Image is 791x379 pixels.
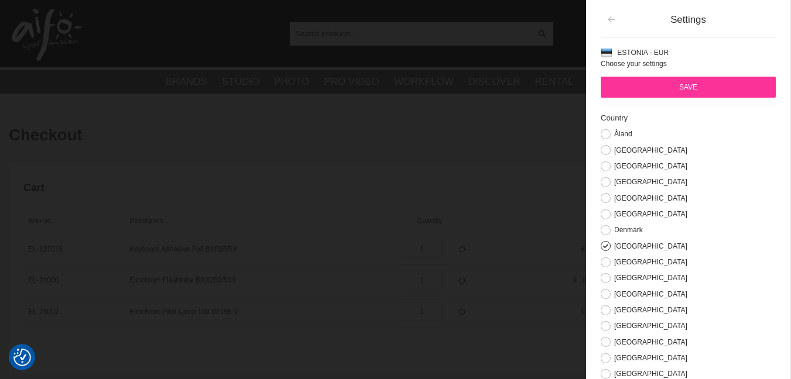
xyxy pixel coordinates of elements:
span: 104.50 [581,276,602,284]
a: Pro Video [324,74,379,89]
label: [GEOGRAPHIC_DATA] [611,306,687,314]
label: [GEOGRAPHIC_DATA] [611,370,687,378]
span: Description [129,217,163,224]
a: Elinchrom Flashtube BRX250/500 [129,276,235,284]
img: Revisit consent button [13,349,31,366]
a: EL-24000 [28,276,59,284]
a: Brands [166,74,207,89]
a: EL-227015 [28,245,63,253]
a: Discover [468,74,521,89]
a: EL-23002 [28,308,59,316]
label: [GEOGRAPHIC_DATA] [611,290,687,298]
label: [GEOGRAPHIC_DATA] [611,354,687,362]
img: EE [601,47,612,58]
span: Quantity [417,217,443,224]
button: Consent Preferences [13,347,31,368]
a: Keyboard Adhesive Foil BXRi/BRX [129,245,238,253]
div: Settings [608,12,769,27]
label: Åland [611,130,632,138]
a: Rental [535,74,574,89]
label: [GEOGRAPHIC_DATA] [611,322,687,330]
h2: Country [601,113,776,123]
label: Denmark [611,226,643,234]
img: logo.png [12,9,82,61]
label: [GEOGRAPHIC_DATA] [611,258,687,266]
a: Workflow [394,74,454,89]
input: Search products ... [290,25,532,42]
label: [GEOGRAPHIC_DATA] [611,162,687,170]
label: [GEOGRAPHIC_DATA] [611,338,687,346]
a: Photo [274,74,309,89]
label: [GEOGRAPHIC_DATA] [611,242,687,250]
h1: Checkout [9,124,782,147]
h2: Cart [23,181,738,195]
label: [GEOGRAPHIC_DATA] [611,274,687,282]
span: Choose your settings [601,60,667,68]
label: [GEOGRAPHIC_DATA] [611,178,687,186]
input: Save [601,77,776,98]
a: Elinchrom Pilot Lamp 100 W/196 V [129,308,238,316]
span: Estonia - EUR [617,49,669,57]
label: [GEOGRAPHIC_DATA] [611,146,687,154]
label: [GEOGRAPHIC_DATA] [611,210,687,218]
a: Studio [222,74,259,89]
span: Item no. [28,217,53,224]
label: [GEOGRAPHIC_DATA] [611,194,687,202]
